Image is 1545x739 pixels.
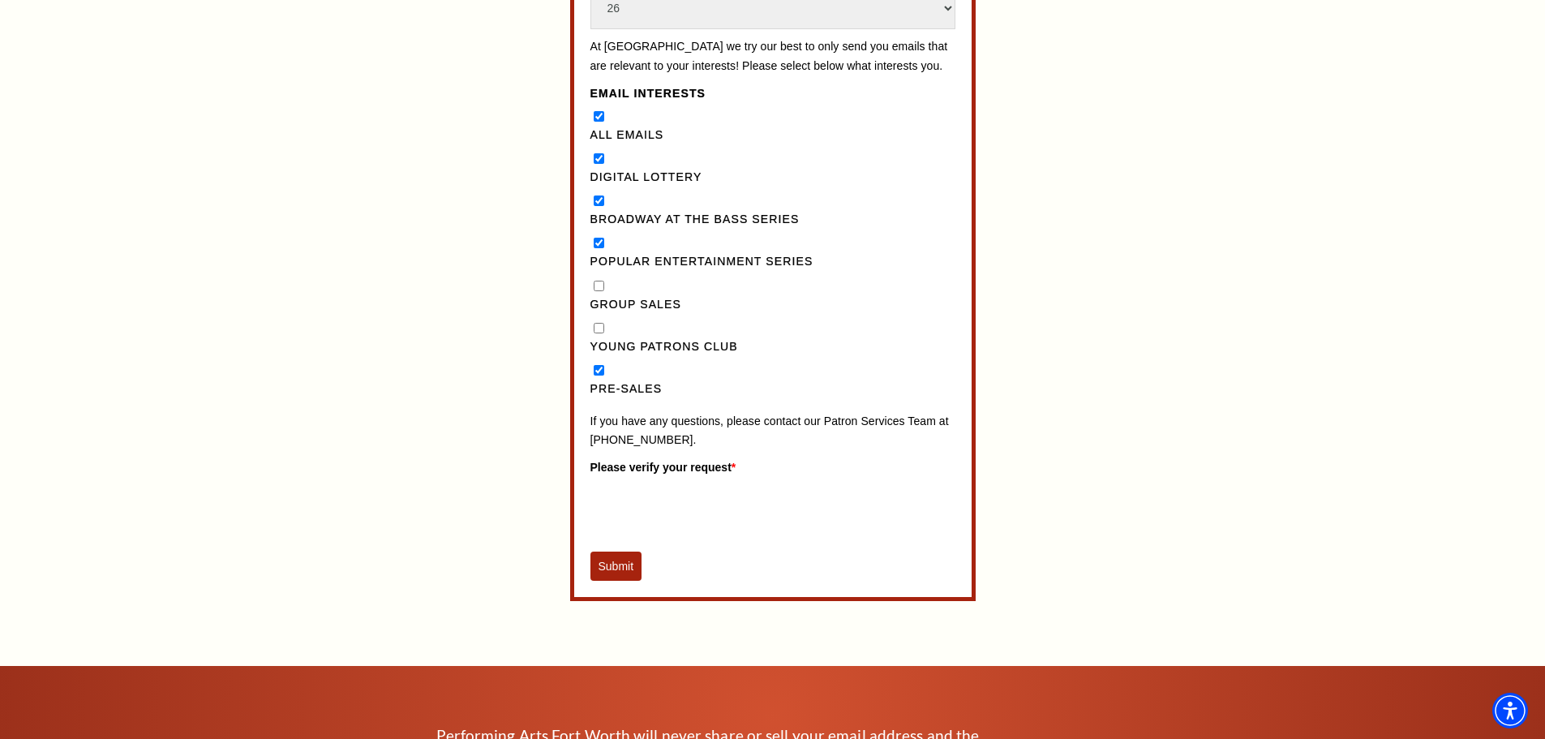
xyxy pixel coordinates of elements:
label: All Emails [590,126,955,145]
label: Popular Entertainment Series [590,252,955,272]
legend: Email Interests [590,84,955,104]
iframe: reCAPTCHA [590,480,837,544]
label: Pre-Sales [590,380,955,399]
label: Please verify your request [590,458,955,476]
label: Broadway at the Bass Series [590,210,955,230]
p: At [GEOGRAPHIC_DATA] we try our best to only send you emails that are relevant to your interests!... [590,37,955,75]
label: Group Sales [590,295,955,315]
button: Submit [590,552,642,581]
p: If you have any questions, please contact our Patron Services Team at [PHONE_NUMBER]. [590,412,955,450]
label: Young Patrons Club [590,337,955,357]
div: Accessibility Menu [1492,693,1528,728]
label: Digital Lottery [590,168,955,187]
